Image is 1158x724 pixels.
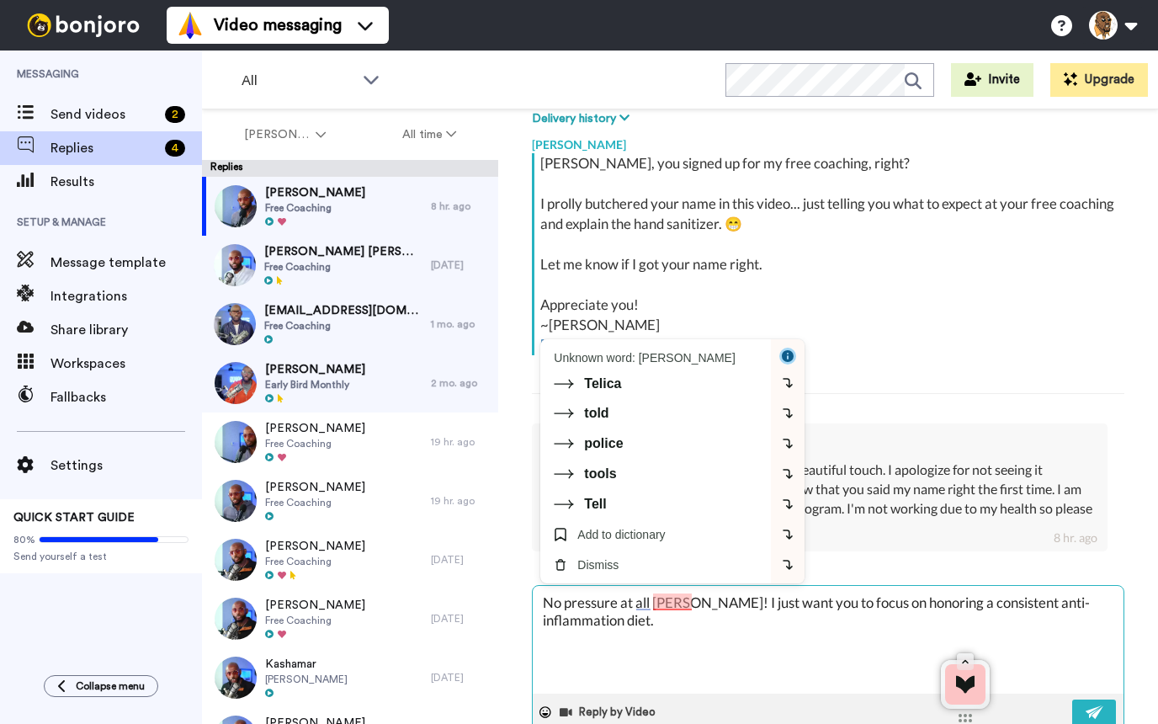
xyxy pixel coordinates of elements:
div: 4 [165,140,185,157]
span: Free Coaching [265,437,365,450]
div: [DATE] [431,553,490,567]
a: [PERSON_NAME]Free Coaching19 hr. ago [202,471,498,530]
img: af8fb473-f977-4a5b-b835-7dd8c65fdbb3-thumb.jpg [215,480,257,522]
span: Collapse menu [76,679,145,693]
img: send-white.svg [1086,705,1104,719]
span: Video messaging [214,13,342,37]
span: Free Coaching [265,614,365,627]
div: Telica [584,376,621,391]
img: 04d2256d-6dbd-43e3-bc73-0bd732d60854-thumb.jpg [215,362,257,404]
span: Integrations [50,286,202,306]
span: Message template [50,253,202,273]
img: bj-logo-header-white.svg [20,13,146,37]
div: 19 hr. ago [431,435,490,449]
span: [PERSON_NAME] [265,361,365,378]
div: 2 mo. ago [431,376,490,390]
img: 651f0309-82cd-4c70-a8ac-01ed7f7fc15c-thumb.jpg [215,598,257,640]
div: Dismiss [540,553,771,577]
span: Free Coaching [265,201,365,215]
div: Tell [584,497,606,512]
a: [PERSON_NAME]Free Coaching19 hr. ago [202,413,498,471]
span: Free Coaching [265,496,365,509]
img: 3244422a-7207-454c-ba13-d94a0da3da6c-thumb.jpg [215,539,257,581]
a: [PERSON_NAME]Early Bird Monthly2 mo. ago [202,354,498,413]
div: Unknown word: [PERSON_NAME] [554,349,736,366]
span: Settings [50,455,202,476]
a: [DOMAIN_NAME] [540,336,655,354]
div: [PERSON_NAME] [545,437,1094,454]
textarea: No pressure at all [PERSON_NAME]! I just want you to focus on adhering to a consistent anti-infla... [533,586,1123,694]
div: 👍 Awww thanks for this video. It's a really beautiful touch. I apologize for not seeing it before... [545,460,1094,537]
div: [DATE] [542,359,1114,376]
button: All time [364,120,496,150]
div: 2 [165,106,185,123]
button: [PERSON_NAME] [205,120,364,150]
span: Free Coaching [264,260,422,274]
a: Kashamar[PERSON_NAME][DATE] [202,648,498,707]
span: Send yourself a test [13,550,189,563]
span: Share library [50,320,202,340]
div: [PERSON_NAME], you signed up for my free coaching, right? I prolly butchered your name in this vi... [540,153,1120,355]
button: Upgrade [1050,63,1148,97]
button: Collapse menu [44,675,158,697]
div: told [584,406,608,421]
div: tools [584,466,616,482]
img: vm-color.svg [177,12,204,39]
span: Kashamar [265,656,348,673]
span: [PERSON_NAME] [PERSON_NAME] [264,243,422,260]
span: [PERSON_NAME] [265,479,365,496]
span: [PERSON_NAME] [265,184,365,201]
div: [PERSON_NAME] [532,128,1124,153]
img: 4fea5106-3223-4258-969d-0f588911f3cb-thumb.jpg [214,303,256,345]
a: [PERSON_NAME]Free Coaching[DATE] [202,530,498,589]
span: [EMAIL_ADDRESS][DOMAIN_NAME] [264,302,422,319]
a: [EMAIL_ADDRESS][DOMAIN_NAME]Free Coaching1 mo. ago [202,295,498,354]
span: Replies [50,138,158,158]
img: 713f02cf-ab93-4456-9500-62e031bc03de-thumb.jpg [215,185,257,227]
span: Fallbacks [50,387,202,407]
span: Results [50,172,202,192]
div: 8 hr. ago [431,200,490,213]
div: [DATE] [431,612,490,626]
div: [DATE] [431,671,490,684]
span: QUICK START GUIDE [13,512,135,524]
div: 19 hr. ago [431,494,490,508]
div: Add to dictionary [540,523,771,546]
button: Invite [951,63,1033,97]
div: police [584,436,623,451]
span: [PERSON_NAME] [265,597,365,614]
div: [DATE] [431,258,490,272]
a: [PERSON_NAME]Free Coaching[DATE] [202,589,498,648]
span: [PERSON_NAME] [265,420,365,437]
span: [PERSON_NAME] [265,673,348,686]
div: 1 mo. ago [431,317,490,331]
img: a3e3e93a-8506-4aea-b629-5f9cc938259a-thumb.jpg [215,657,257,699]
span: [PERSON_NAME] [244,126,312,143]
button: Delivery history [532,109,635,128]
div: 8 hr. ago [1054,530,1097,546]
span: All [242,71,354,91]
span: Early Bird Monthly [265,378,365,391]
a: [PERSON_NAME]Free Coaching8 hr. ago [202,177,498,236]
span: Workspaces [50,354,202,374]
a: [PERSON_NAME] [PERSON_NAME]Free Coaching[DATE] [202,236,498,295]
span: Send videos [50,104,158,125]
span: [PERSON_NAME] [265,538,365,555]
img: 647bb73d-5a0a-497d-824c-413ed12e1b7f-thumb.jpg [215,421,257,463]
span: Free Coaching [264,319,422,333]
span: 80% [13,533,35,546]
img: 3c7731fe-347c-4a32-a53d-d4aac9e5c19d-thumb.jpg [214,244,256,286]
span: Free Coaching [265,555,365,568]
div: Replies [202,160,498,177]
